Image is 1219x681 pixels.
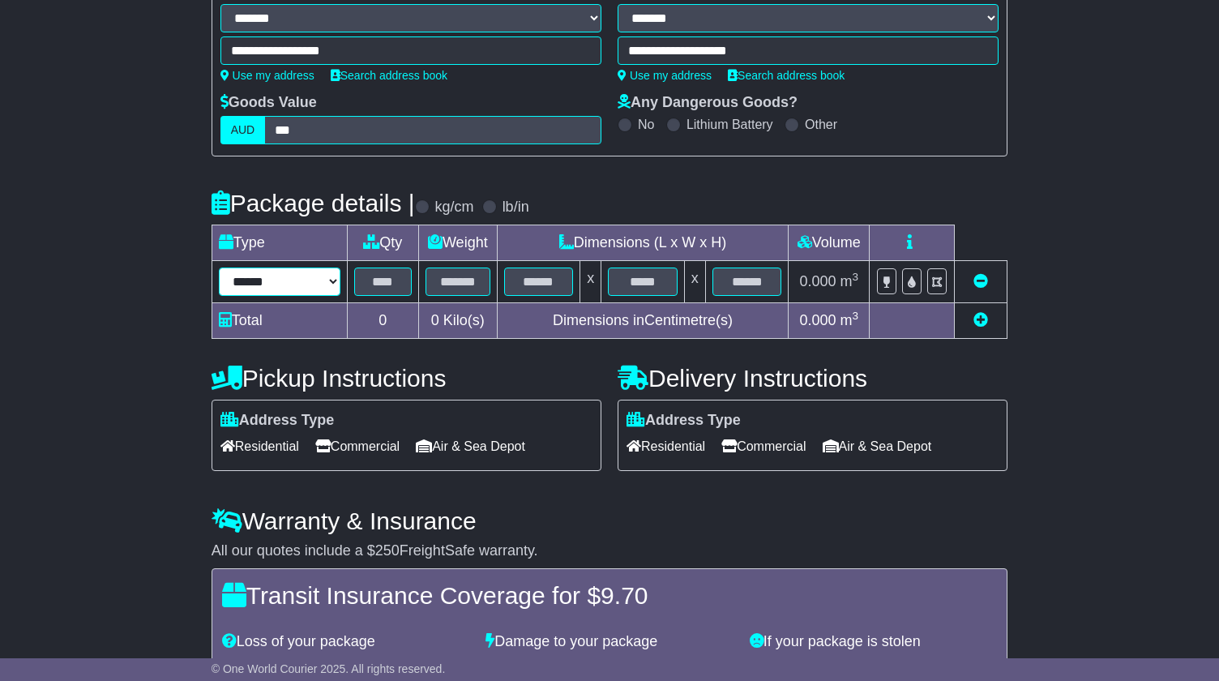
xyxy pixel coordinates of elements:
[315,434,400,459] span: Commercial
[419,303,498,339] td: Kilo(s)
[212,508,1008,534] h4: Warranty & Insurance
[618,94,798,112] label: Any Dangerous Goods?
[823,434,932,459] span: Air & Sea Depot
[627,434,705,459] span: Residential
[800,273,836,289] span: 0.000
[686,117,773,132] label: Lithium Battery
[347,225,418,261] td: Qty
[214,633,478,651] div: Loss of your package
[497,225,789,261] td: Dimensions (L x W x H)
[212,542,1008,560] div: All our quotes include a $ FreightSafe warranty.
[435,199,474,216] label: kg/cm
[627,412,741,430] label: Address Type
[618,365,1007,392] h4: Delivery Instructions
[853,310,859,322] sup: 3
[800,312,836,328] span: 0.000
[638,117,654,132] label: No
[721,434,806,459] span: Commercial
[222,582,998,609] h4: Transit Insurance Coverage for $
[431,312,439,328] span: 0
[347,303,418,339] td: 0
[728,69,845,82] a: Search address book
[220,116,266,144] label: AUD
[503,199,529,216] label: lb/in
[684,261,705,303] td: x
[805,117,837,132] label: Other
[580,261,601,303] td: x
[212,303,347,339] td: Total
[789,225,870,261] td: Volume
[220,69,314,82] a: Use my address
[375,542,400,559] span: 250
[212,662,446,675] span: © One World Courier 2025. All rights reserved.
[840,312,859,328] span: m
[840,273,859,289] span: m
[220,434,299,459] span: Residential
[220,412,335,430] label: Address Type
[212,365,601,392] h4: Pickup Instructions
[477,633,742,651] div: Damage to your package
[601,582,648,609] span: 9.70
[212,190,415,216] h4: Package details |
[416,434,525,459] span: Air & Sea Depot
[618,69,712,82] a: Use my address
[220,94,317,112] label: Goods Value
[497,303,789,339] td: Dimensions in Centimetre(s)
[973,312,988,328] a: Add new item
[419,225,498,261] td: Weight
[973,273,988,289] a: Remove this item
[853,271,859,283] sup: 3
[742,633,1006,651] div: If your package is stolen
[212,225,347,261] td: Type
[331,69,447,82] a: Search address book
